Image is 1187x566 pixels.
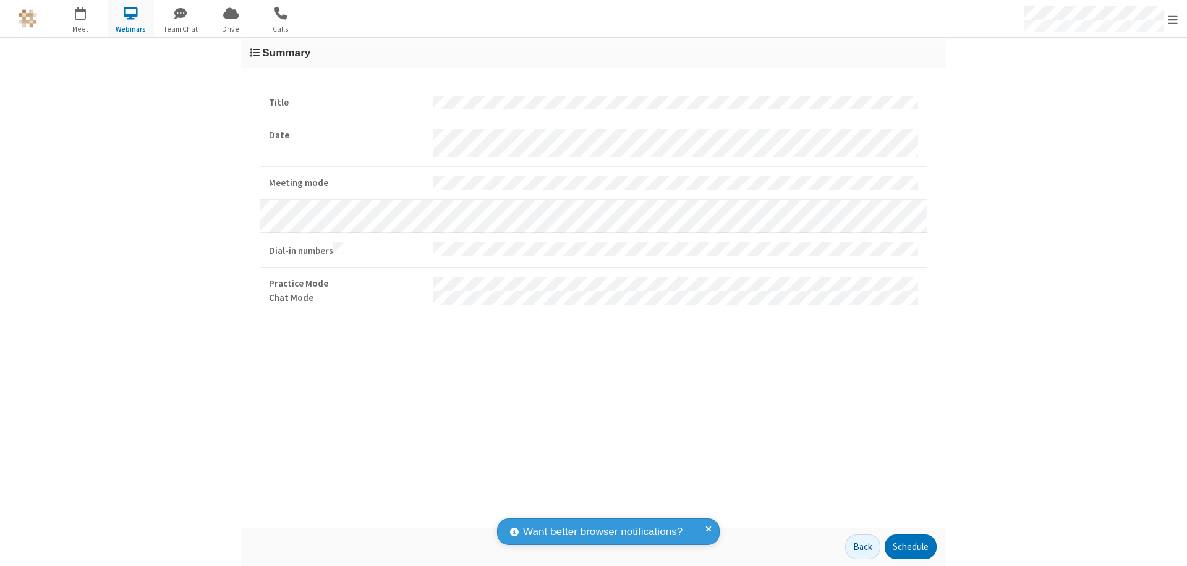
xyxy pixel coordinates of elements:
img: QA Selenium DO NOT DELETE OR CHANGE [19,9,37,28]
span: Summary [262,46,310,59]
button: Back [845,534,880,559]
span: Want better browser notifications? [523,524,683,540]
strong: Chat Mode [269,291,424,305]
iframe: Chat [1156,534,1178,557]
strong: Practice Mode [269,277,424,291]
strong: Meeting mode [269,176,424,190]
strong: Dial-in numbers [269,242,424,258]
span: Drive [208,23,254,35]
strong: Title [269,96,424,110]
span: Calls [258,23,304,35]
span: Meet [57,23,104,35]
button: Schedule [885,534,937,559]
span: Webinars [108,23,154,35]
strong: Date [269,129,424,143]
span: Team Chat [158,23,204,35]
